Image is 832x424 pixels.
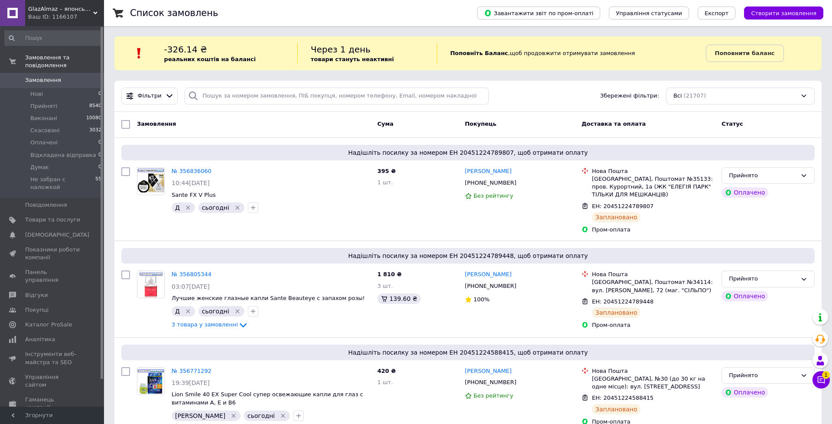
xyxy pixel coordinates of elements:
[729,274,797,284] div: Прийнято
[30,102,57,110] span: Прийняті
[311,44,370,55] span: Через 1 день
[311,56,394,62] b: товари стануть неактивні
[172,295,365,301] a: Лучшие женские глазные капли Sante Beauteye с запахом розы!
[98,163,101,171] span: 0
[30,90,43,98] span: Нові
[202,308,229,315] span: сьогодні
[25,321,72,329] span: Каталог ProSale
[125,348,811,357] span: Надішліть посилку за номером ЕН 20451224588415, щоб отримати оплату
[25,76,61,84] span: Замовлення
[592,298,653,305] span: ЕН: 20451224789448
[137,271,164,298] img: Фото товару
[230,412,237,419] svg: Видалити мітку
[377,379,393,385] span: 1 шт.
[751,10,816,16] span: Створити замовлення
[592,367,715,375] div: Нова Пошта
[377,168,396,174] span: 395 ₴
[25,336,55,343] span: Аналітика
[609,7,689,20] button: Управління статусами
[172,283,210,290] span: 03:07[DATE]
[437,43,706,63] div: , щоб продовжити отримувати замовлення
[592,271,715,278] div: Нова Пошта
[137,367,165,395] a: Фото товару
[172,379,210,386] span: 19:39[DATE]
[600,92,659,100] span: Збережені фільтри:
[706,45,784,62] a: Поповнити баланс
[279,412,286,419] svg: Видалити мітку
[698,7,736,20] button: Експорт
[98,90,101,98] span: 0
[377,179,393,186] span: 1 шт.
[172,368,211,374] a: № 356771292
[185,308,192,315] svg: Видалити мітку
[592,203,653,209] span: ЕН: 20451224789807
[164,56,256,62] b: реальних коштів на балансі
[172,391,363,406] a: Lion Smile 40 EX Super Cool супер освежающие капли для глаз с витаминами A, E и B6
[592,175,715,199] div: [GEOGRAPHIC_DATA], Поштомат №35133: пров. Курортний, 1а (ЖК "ЕЛЕГІЯ ПАРК" ТІЛЬКИ ДЛЯ МЕШКАНЦІВ)
[172,192,216,198] span: Sante FX V Plus
[95,176,101,191] span: 55
[172,168,211,174] a: № 356836060
[744,7,823,20] button: Створити замовлення
[721,187,768,198] div: Оплачено
[172,271,211,277] a: № 356805344
[812,371,830,388] button: Чат з покупцем1
[592,307,641,318] div: Заплановано
[25,291,48,299] span: Відгуки
[465,379,517,385] span: [PHONE_NUMBER]
[164,44,207,55] span: -326.14 ₴
[592,395,653,401] span: ЕН: 20451224588415
[822,370,830,378] span: 1
[477,7,600,20] button: Завантажити звіт по пром-оплаті
[721,291,768,301] div: Оплачено
[715,50,775,56] b: Поповнити баланс
[592,404,641,414] div: Заплановано
[474,392,513,399] span: Без рейтингу
[86,114,101,122] span: 10080
[377,283,393,289] span: 3 шт.
[234,308,241,315] svg: Видалити мітку
[30,176,95,191] span: Не забран с наложкой
[28,5,93,13] span: GlazAlmaz – японські краплі для очей
[377,121,393,127] span: Cума
[98,151,101,159] span: 0
[28,13,104,21] div: Ваш ID: 1166107
[484,9,593,17] span: Завантажити звіт по пром-оплаті
[377,271,402,277] span: 1 810 ₴
[25,231,89,239] span: [DEMOGRAPHIC_DATA]
[125,251,811,260] span: Надішліть посилку за номером ЕН 20451224789448, щоб отримати оплату
[25,306,49,314] span: Покупці
[465,179,517,186] span: [PHONE_NUMBER]
[684,92,706,99] span: (21707)
[592,278,715,294] div: [GEOGRAPHIC_DATA], Поштомат №34114: вул. [PERSON_NAME], 72 (маг. "СІЛЬПО")
[25,396,80,411] span: Гаманець компанії
[592,226,715,234] div: Пром-оплата
[721,387,768,398] div: Оплачено
[202,204,229,211] span: сьогодні
[735,10,823,16] a: Створити замовлення
[25,201,67,209] span: Повідомлення
[137,271,165,298] a: Фото товару
[137,121,176,127] span: Замовлення
[729,171,797,180] div: Прийнято
[465,167,512,176] a: [PERSON_NAME]
[172,321,238,328] span: 3 товара у замовленні
[25,246,80,261] span: Показники роботи компанії
[673,92,682,100] span: Всі
[125,148,811,157] span: Надішліть посилку за номером ЕН 20451224789807, щоб отримати оплату
[582,121,646,127] span: Доставка та оплата
[30,114,57,122] span: Виконані
[465,367,512,375] a: [PERSON_NAME]
[185,204,192,211] svg: Видалити мітку
[4,30,102,46] input: Пошук
[592,167,715,175] div: Нова Пошта
[175,204,180,211] span: Д
[377,294,421,304] div: 139.60 ₴
[137,167,165,195] a: Фото товару
[234,204,241,211] svg: Видалити мітку
[25,373,80,389] span: Управління сайтом
[130,8,218,18] h1: Список замовлень
[89,102,101,110] span: 8540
